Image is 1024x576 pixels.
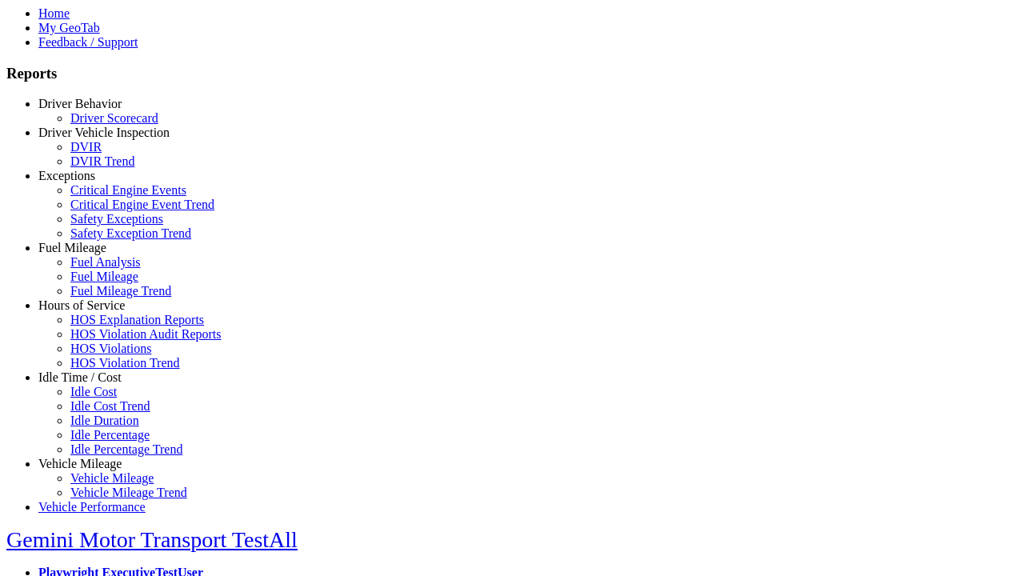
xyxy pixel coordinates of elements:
a: HOS Violation Trend [70,356,180,370]
a: Critical Engine Events [70,183,186,197]
a: Fuel Mileage [70,270,138,283]
a: Home [38,6,70,20]
a: Idle Cost [70,385,117,398]
a: Hours of Service [38,298,125,312]
a: Fuel Mileage Trend [70,284,171,298]
a: Idle Percentage Trend [70,442,182,456]
a: DVIR Trend [70,154,134,168]
a: HOS Violation Audit Reports [70,327,222,341]
a: Fuel Mileage [38,241,106,254]
a: Safety Exception Trend [70,226,191,240]
a: Vehicle Mileage [70,471,154,485]
a: Vehicle Performance [38,500,146,514]
a: Gemini Motor Transport TestAll [6,527,298,552]
a: HOS Violations [70,342,151,355]
h3: Reports [6,65,1018,82]
a: Safety Exceptions [70,212,163,226]
a: DVIR [70,140,102,154]
a: Driver Scorecard [70,111,158,125]
a: My GeoTab [38,21,100,34]
a: Fuel Analysis [70,255,141,269]
a: HOS Explanation Reports [70,313,204,326]
a: Feedback / Support [38,35,138,49]
a: Vehicle Mileage Trend [70,486,187,499]
a: Idle Time / Cost [38,370,122,384]
a: Vehicle Mileage [38,457,122,470]
a: Exceptions [38,169,95,182]
a: Idle Duration [70,414,139,427]
a: Critical Engine Event Trend [70,198,214,211]
a: Idle Percentage [70,428,150,442]
a: Driver Vehicle Inspection [38,126,170,139]
a: Idle Cost Trend [70,399,150,413]
a: Driver Behavior [38,97,122,110]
